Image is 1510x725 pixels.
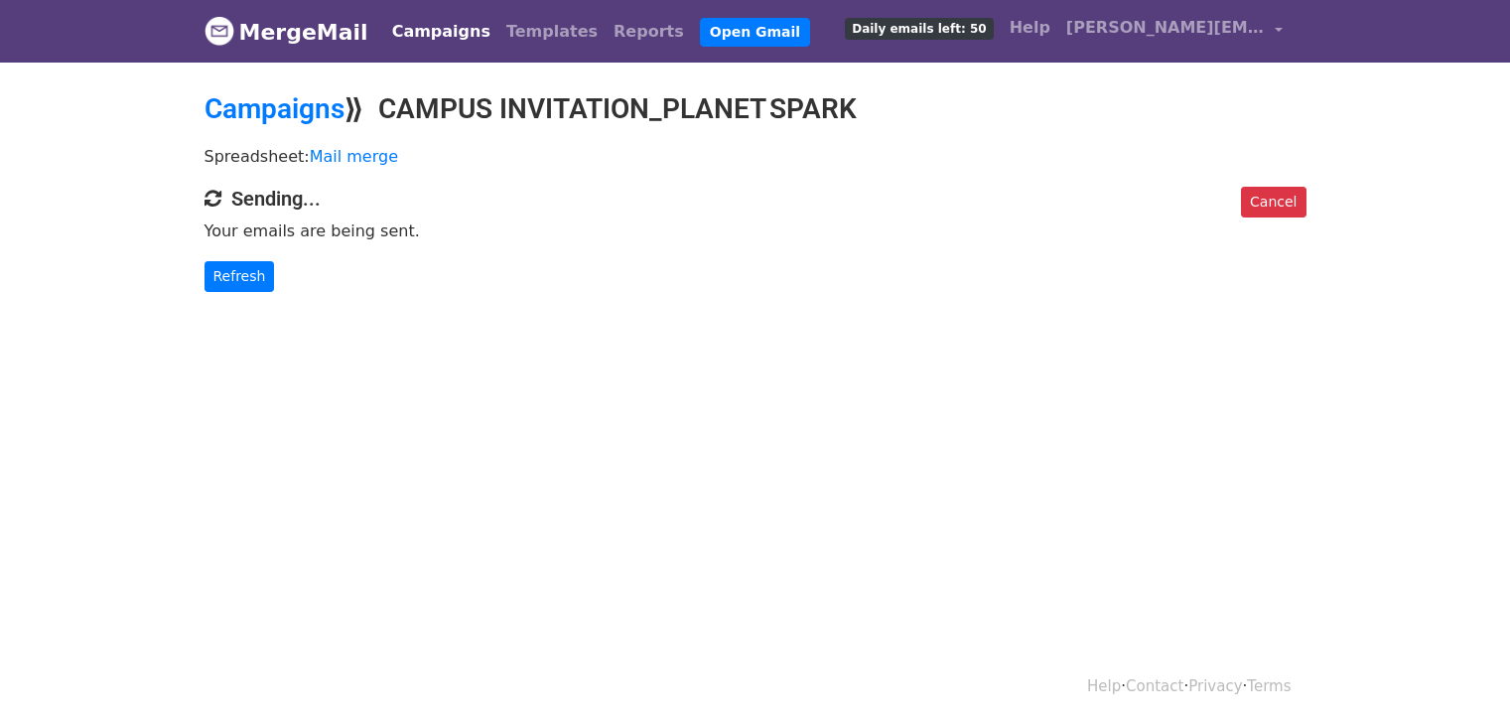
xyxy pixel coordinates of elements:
[205,220,1306,241] p: Your emails are being sent.
[1247,677,1291,695] a: Terms
[1241,187,1305,217] a: Cancel
[606,12,692,52] a: Reports
[1066,16,1265,40] span: [PERSON_NAME][EMAIL_ADDRESS][DOMAIN_NAME]
[700,18,810,47] a: Open Gmail
[845,18,993,40] span: Daily emails left: 50
[1087,677,1121,695] a: Help
[310,147,398,166] a: Mail merge
[205,146,1306,167] p: Spreadsheet:
[205,92,1306,126] h2: ⟫ CAMPUS INVITATION_PLANET SPARK
[205,92,344,125] a: Campaigns
[837,8,1001,48] a: Daily emails left: 50
[498,12,606,52] a: Templates
[384,12,498,52] a: Campaigns
[205,187,1306,211] h4: Sending...
[1058,8,1291,55] a: [PERSON_NAME][EMAIL_ADDRESS][DOMAIN_NAME]
[205,16,234,46] img: MergeMail logo
[1188,677,1242,695] a: Privacy
[205,261,275,292] a: Refresh
[1002,8,1058,48] a: Help
[1126,677,1183,695] a: Contact
[205,11,368,53] a: MergeMail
